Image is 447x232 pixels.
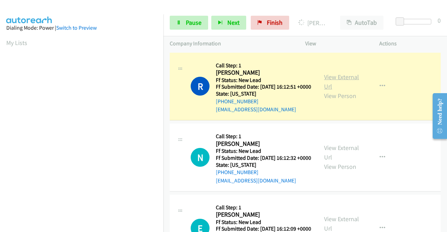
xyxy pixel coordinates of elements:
p: View [305,39,367,48]
h1: R [191,77,210,96]
a: View External Url [324,144,359,161]
iframe: Resource Center [427,88,447,144]
p: Company Information [170,39,293,48]
a: Switch to Preview [56,24,97,31]
a: My Lists [6,39,27,47]
a: Finish [251,16,289,30]
a: View Person [324,92,356,100]
h5: Ff Status: New Lead [216,148,311,155]
h5: Call Step: 1 [216,204,311,211]
div: Dialing Mode: Power | [6,24,157,32]
h5: Call Step: 1 [216,62,311,69]
a: [PHONE_NUMBER] [216,169,258,175]
p: Actions [379,39,441,48]
a: [EMAIL_ADDRESS][DOMAIN_NAME] [216,106,296,113]
div: The call is yet to be attempted [191,148,210,167]
h5: Call Step: 1 [216,133,311,140]
h5: Ff Submitted Date: [DATE] 16:12:32 +0000 [216,155,311,162]
a: [EMAIL_ADDRESS][DOMAIN_NAME] [216,177,296,184]
h5: State: [US_STATE] [216,90,311,97]
a: [PHONE_NUMBER] [216,98,258,105]
h5: Ff Status: New Lead [216,219,311,226]
a: Pause [170,16,208,30]
h2: [PERSON_NAME] [216,140,309,148]
span: Finish [267,18,283,27]
a: View External Url [324,73,359,90]
h5: State: [US_STATE] [216,162,311,169]
button: AutoTab [340,16,383,30]
h1: N [191,148,210,167]
button: Next [211,16,246,30]
a: View Person [324,163,356,171]
span: Pause [186,18,201,27]
div: Delay between calls (in seconds) [399,19,431,24]
h2: [PERSON_NAME] [216,69,309,77]
div: 0 [438,16,441,25]
span: Next [227,18,240,27]
h5: Ff Status: New Lead [216,77,311,84]
p: [PERSON_NAME] [299,18,328,28]
h2: [PERSON_NAME] [216,211,309,219]
h5: Ff Submitted Date: [DATE] 16:12:51 +0000 [216,83,311,90]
